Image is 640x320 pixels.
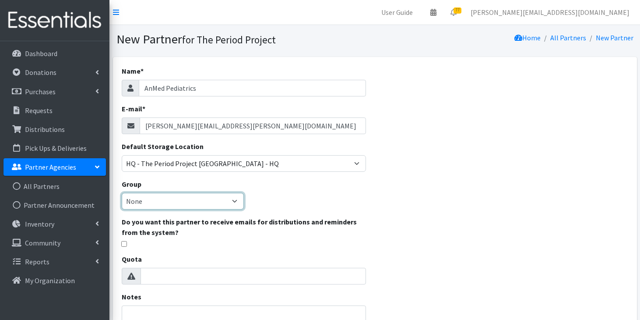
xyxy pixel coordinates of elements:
[454,7,461,14] span: 77
[4,102,106,119] a: Requests
[4,6,106,35] img: HumanEssentials
[25,238,60,247] p: Community
[374,4,420,21] a: User Guide
[514,33,541,42] a: Home
[4,253,106,270] a: Reports
[25,125,65,134] p: Distributions
[25,144,87,153] p: Pick Ups & Deliveries
[122,141,204,152] label: Default Storage Location
[4,234,106,252] a: Community
[25,257,49,266] p: Reports
[122,66,144,76] label: Name
[182,33,276,46] small: for The Period Project
[25,106,53,115] p: Requests
[122,103,145,114] label: E-mail
[116,32,372,47] h1: New Partner
[596,33,633,42] a: New Partner
[122,217,366,238] label: Do you want this partner to receive emails for distributions and reminders from the system?
[4,64,106,81] a: Donations
[4,178,106,195] a: All Partners
[4,272,106,289] a: My Organization
[4,83,106,100] a: Purchases
[4,158,106,176] a: Partner Agencies
[122,179,141,189] label: Group
[25,68,56,77] p: Donations
[4,45,106,62] a: Dashboard
[4,139,106,157] a: Pick Ups & Deliveries
[142,104,145,113] abbr: required
[25,163,76,171] p: Partner Agencies
[122,254,142,264] label: Quota
[25,87,56,96] p: Purchases
[550,33,586,42] a: All Partners
[4,196,106,214] a: Partner Announcement
[25,276,75,285] p: My Organization
[25,49,57,58] p: Dashboard
[464,4,636,21] a: [PERSON_NAME][EMAIL_ADDRESS][DOMAIN_NAME]
[443,4,464,21] a: 77
[141,67,144,75] abbr: required
[122,292,141,302] label: Notes
[4,121,106,138] a: Distributions
[25,220,54,228] p: Inventory
[4,215,106,233] a: Inventory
